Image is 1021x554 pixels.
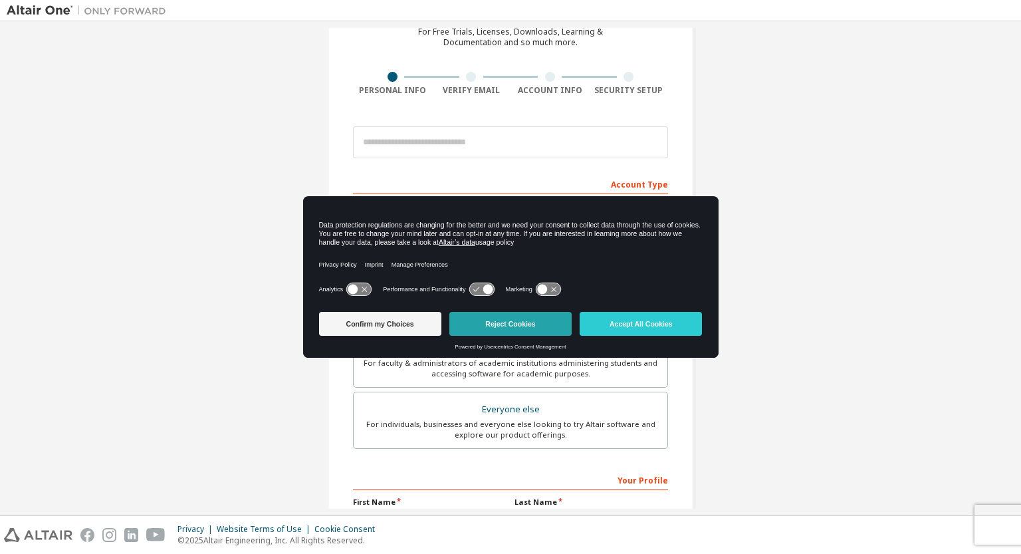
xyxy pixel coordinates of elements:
[4,528,72,542] img: altair_logo.svg
[353,469,668,490] div: Your Profile
[7,4,173,17] img: Altair One
[314,524,383,535] div: Cookie Consent
[353,173,668,194] div: Account Type
[124,528,138,542] img: linkedin.svg
[514,497,668,507] label: Last Name
[418,27,603,48] div: For Free Trials, Licenses, Downloads, Learning & Documentation and so much more.
[177,535,383,546] p: © 2025 Altair Engineering, Inc. All Rights Reserved.
[590,85,669,96] div: Security Setup
[146,528,166,542] img: youtube.svg
[353,85,432,96] div: Personal Info
[362,400,659,419] div: Everyone else
[362,419,659,440] div: For individuals, businesses and everyone else looking to try Altair software and explore our prod...
[102,528,116,542] img: instagram.svg
[362,358,659,379] div: For faculty & administrators of academic institutions administering students and accessing softwa...
[510,85,590,96] div: Account Info
[432,85,511,96] div: Verify Email
[353,497,507,507] label: First Name
[80,528,94,542] img: facebook.svg
[177,524,217,535] div: Privacy
[217,524,314,535] div: Website Terms of Use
